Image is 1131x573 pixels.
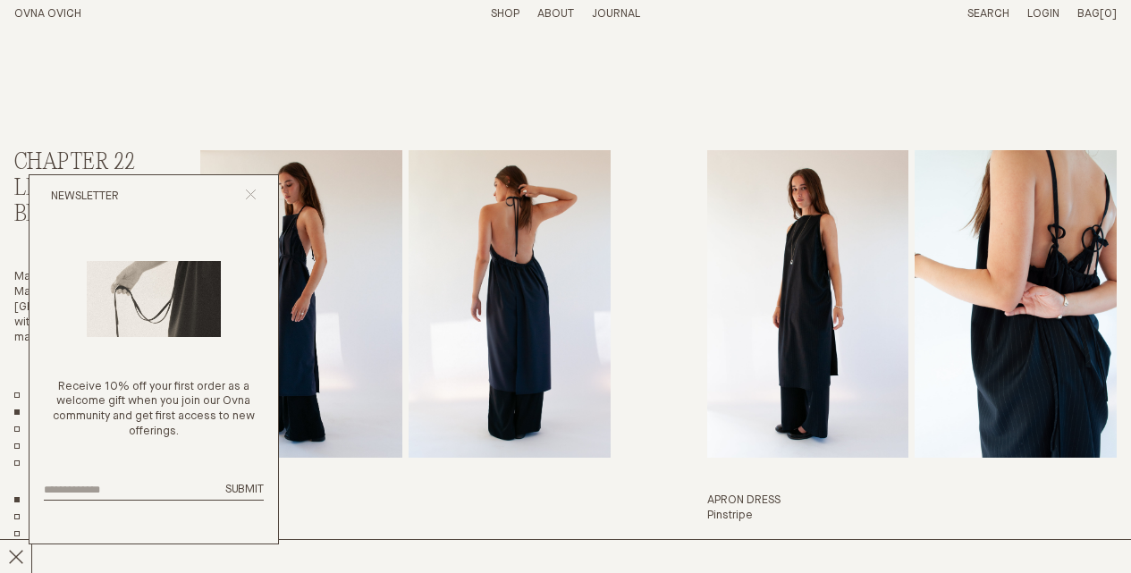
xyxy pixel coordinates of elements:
span: Bag [1077,8,1100,20]
summary: About [537,7,574,22]
a: All [14,389,41,404]
a: Journal [592,8,640,20]
a: Sale [14,456,51,471]
a: Apron Dress [200,150,610,552]
p: $342.00 [707,538,755,553]
a: Apron Dress [707,150,1117,552]
h2: Newsletter [51,190,119,205]
a: Login [1027,8,1059,20]
h4: Ink [200,509,610,524]
h4: Pinstripe [707,509,1117,524]
a: Show All [14,493,41,508]
h3: Less But Better [14,176,139,228]
a: Chapter 21 [14,423,87,438]
h3: Apron Dress [200,493,610,509]
a: Shop [491,8,519,20]
a: Core [14,440,55,455]
p: Receive 10% off your first order as a welcome gift when you join our Ovna community and get first... [44,380,264,441]
a: Home [14,8,81,20]
img: Apron Dress [200,150,402,458]
a: Chapter 22 [14,406,89,421]
a: Tops [14,527,55,542]
a: Search [967,8,1009,20]
button: Close popup [245,189,257,206]
img: Apron Dress [707,150,909,458]
span: [0] [1100,8,1117,20]
h3: Apron Dress [707,493,1117,509]
button: Submit [225,483,264,498]
a: Dresses [14,510,73,525]
span: Submit [225,484,264,495]
h2: Chapter 22 [14,150,139,176]
p: Made in Tāmaki Makaurau [GEOGRAPHIC_DATA] with low-impact materials. [14,270,139,345]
